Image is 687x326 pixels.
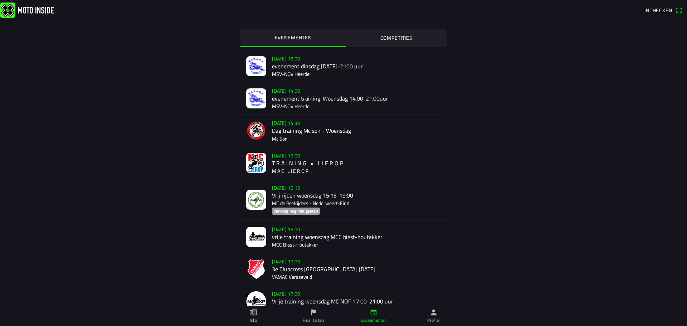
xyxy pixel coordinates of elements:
[644,6,672,14] span: Inchecken
[240,253,447,285] a: [DATE] 17:003e Clubcross [GEOGRAPHIC_DATA] [DATE]VAMAC Varsseveld
[246,190,266,210] img: BJXEyFSGeljWqhIFo8baOR8BvqMa5TuSJJWuphEI.jpg
[240,147,447,179] a: [DATE] 15:00T R A I N I N G • L I E R O PM A C L I E R O P
[361,317,387,323] ion-label: Evenementen
[240,29,346,47] ion-segment-button: EVENEMENTEN
[303,317,324,323] ion-label: Faciliteiten
[250,317,257,323] ion-label: Info
[427,317,440,323] ion-label: Profiel
[346,29,447,47] ion-segment-button: COMPETITIES
[246,121,266,141] img: sfRBxcGZmvZ0K6QUyq9TbY0sbKJYVDoKWVN9jkDZ.png
[240,82,447,115] a: [DATE] 14:00evenement training. Woensdag 14.00-21.00uurMSV-NOV Heerde
[641,4,686,16] a: Incheckenqr scanner
[246,56,266,76] img: SpTmtEGVSPfrZZbUR3Y2k8yUdpxa4j7x7dxZt4xc.jpg
[246,88,266,108] img: pyKfGRkxcqbYLYxTb6gkEhNDklcDLk5hibBsZCT8.jpg
[240,285,447,317] a: [DATE] 17:00Vrije training woensdag MC NOP 17:00-21:00 uurMC NOP "de Ruttense Brug"
[240,179,447,221] a: [DATE] 15:15Vrij rijden woensdag 15:15-19:00MC de Peelrijders - Nederweert-EindVerkoop nog niet g...
[240,50,447,82] a: [DATE] 18:00evenement dinsdag [DATE]-2100 uurMSV-NOV Heerde
[430,308,438,316] ion-icon: person
[246,291,266,311] img: NjdwpvkGicnr6oC83998ZTDUeXJJ29cK9cmzxz8K.png
[246,153,266,173] img: 9JBlR8b68C7otWahhcmhlbyIZfSukDBHs70r2v7k.png
[310,308,317,316] ion-icon: flag
[370,308,377,316] ion-icon: calendar
[240,221,447,253] a: [DATE] 16:00vrije training woensdag MCC biest-houtakkerMCC Biest-Houtakker
[249,308,257,316] ion-icon: paper
[246,259,266,279] img: T9aKgKcl4UwqkBySc81zNOSm0TtqhQsYkxiNyO27.png
[246,227,266,247] img: blYthksgOceLkNu2ej2JKmd89r2Pk2JqgKxchyE3.jpg
[240,115,447,147] a: [DATE] 14:30Dag training Mc son - WoensdagMc Son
